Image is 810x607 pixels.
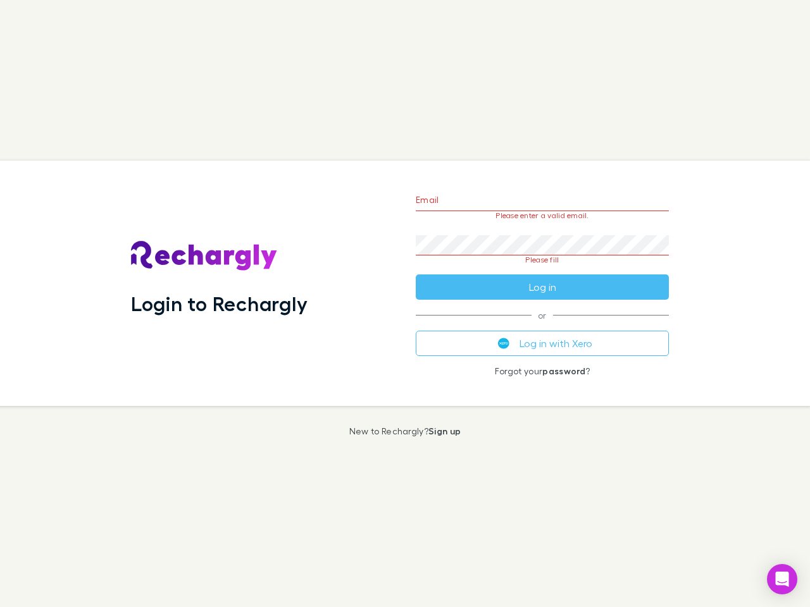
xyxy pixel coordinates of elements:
img: Xero's logo [498,338,509,349]
div: Open Intercom Messenger [767,564,797,594]
button: Log in [416,274,669,300]
p: Forgot your ? [416,366,669,376]
h1: Login to Rechargly [131,291,308,316]
p: Please enter a valid email. [416,211,669,220]
img: Rechargly's Logo [131,241,278,271]
p: New to Rechargly? [349,426,461,436]
a: password [542,365,585,376]
p: Please fill [416,255,669,264]
span: or [416,315,669,316]
a: Sign up [428,426,461,436]
button: Log in with Xero [416,331,669,356]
